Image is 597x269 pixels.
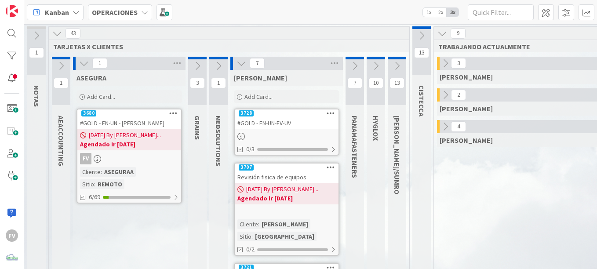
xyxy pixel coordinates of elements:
[80,167,101,177] div: Cliente
[368,78,383,88] span: 10
[94,179,95,189] span: :
[237,232,251,241] div: Sitio
[468,4,534,20] input: Quick Filter...
[251,232,253,241] span: :
[53,42,398,51] span: TARJETAS X CLIENTES
[237,194,336,203] b: Agendado ir [DATE]
[6,252,18,264] img: avatar
[237,219,258,229] div: Cliente
[246,145,255,154] span: 0/3
[92,8,138,17] b: OPERACIONES
[214,116,223,166] span: MEDSOLUTIONS
[451,58,466,69] span: 3
[77,109,181,117] div: 3680
[92,58,107,69] span: 1
[417,85,426,116] span: CISTECCA
[77,117,181,129] div: #GOLD - EN-UN - [PERSON_NAME]
[234,73,287,82] span: KRESTON
[101,167,102,177] span: :
[435,8,447,17] span: 2x
[6,5,18,17] img: Visit kanbanzone.com
[235,164,339,171] div: 3707
[393,116,401,194] span: IVOR/SUMRO
[29,47,44,58] span: 1
[235,109,339,129] div: 3728#GOLD - EN-UN-EV-UV
[80,179,94,189] div: Sitio
[89,131,161,140] span: [DATE] By [PERSON_NAME]...
[95,179,124,189] div: REMOTO
[77,109,181,129] div: 3680#GOLD - EN-UN - [PERSON_NAME]
[102,167,136,177] div: ASEGURAA
[259,219,310,229] div: [PERSON_NAME]
[45,7,69,18] span: Kanban
[234,163,339,256] a: 3707Revisión fisica de equipos[DATE] By [PERSON_NAME]...Agendado ir [DATE]Cliente:[PERSON_NAME]Si...
[246,245,255,254] span: 0/2
[390,78,404,88] span: 13
[258,219,259,229] span: :
[440,136,493,145] span: FERNANDO
[246,185,318,194] span: [DATE] By [PERSON_NAME]...
[32,85,41,107] span: NOTAS
[239,110,254,116] div: 3728
[76,109,182,204] a: 3680#GOLD - EN-UN - [PERSON_NAME][DATE] By [PERSON_NAME]...Agendado ir [DATE]FVCliente:ASEGURAASi...
[81,110,96,116] div: 3680
[239,164,254,171] div: 3707
[80,140,178,149] b: Agendado ir [DATE]
[250,58,265,69] span: 7
[235,117,339,129] div: #GOLD - EN-UN-EV-UV
[54,78,69,88] span: 1
[253,232,317,241] div: [GEOGRAPHIC_DATA]
[77,153,181,164] div: FV
[414,47,429,58] span: 13
[234,109,339,156] a: 3728#GOLD - EN-UN-EV-UV0/3
[350,116,359,178] span: PANAMAFASTENERS
[451,121,466,132] span: 4
[66,28,80,39] span: 43
[235,164,339,183] div: 3707Revisión fisica de equipos
[347,78,362,88] span: 7
[235,171,339,183] div: Revisión fisica de equipos
[451,90,466,100] span: 2
[190,78,205,88] span: 3
[89,193,100,202] span: 6/69
[235,109,339,117] div: 3728
[440,104,493,113] span: NAVIL
[244,93,273,101] span: Add Card...
[80,153,91,164] div: FV
[423,8,435,17] span: 1x
[211,78,226,88] span: 1
[440,73,493,81] span: GABRIEL
[451,28,466,39] span: 9
[447,8,459,17] span: 3x
[57,116,66,166] span: AEACCOUNTING
[371,116,380,141] span: HYGLOX
[6,229,18,242] div: FV
[193,116,202,140] span: GRAINS
[76,73,106,82] span: ASEGURA
[87,93,115,101] span: Add Card...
